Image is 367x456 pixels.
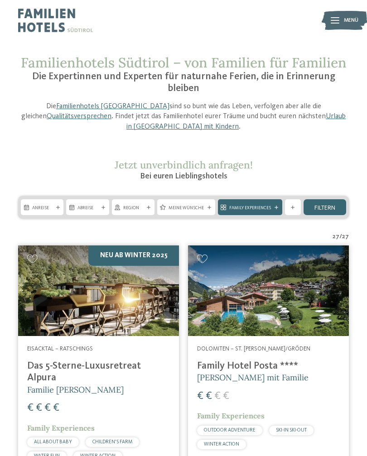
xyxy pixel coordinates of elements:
[314,205,335,211] span: filtern
[223,391,229,402] span: €
[322,9,367,32] img: Familienhotels Südtirol
[47,113,111,120] a: Qualitätsversprechen
[204,428,256,433] span: OUTDOOR ADVENTURE
[27,346,93,352] span: Eisacktal – Ratschings
[36,403,42,413] span: €
[342,232,349,241] span: 27
[140,172,227,180] span: Bei euren Lieblingshotels
[197,346,310,352] span: Dolomiten – St. [PERSON_NAME]/Gröden
[27,384,124,395] span: Familie [PERSON_NAME]
[276,428,307,433] span: SKI-IN SKI-OUT
[92,440,132,445] span: CHILDREN’S FARM
[77,205,97,211] span: Abreise
[34,440,72,445] span: ALL ABOUT BABY
[344,17,358,24] span: Menü
[126,113,346,130] a: Urlaub in [GEOGRAPHIC_DATA] mit Kindern
[197,360,340,372] h4: Family Hotel Posta ****
[32,72,335,93] span: Die Expertinnen und Experten für naturnahe Ferien, die in Erinnerung bleiben
[214,391,221,402] span: €
[21,54,347,71] span: Familienhotels Südtirol – von Familien für Familien
[123,205,143,211] span: Region
[115,158,253,171] span: Jetzt unverbindlich anfragen!
[18,101,349,132] p: Die sind so bunt wie das Leben, verfolgen aber alle die gleichen . Findet jetzt das Familienhotel...
[229,205,271,211] span: Family Experiences
[197,372,309,383] span: [PERSON_NAME] mit Familie
[206,391,212,402] span: €
[27,360,170,384] h4: Das 5-Sterne-Luxusretreat Alpura
[56,103,169,110] a: Familienhotels [GEOGRAPHIC_DATA]
[204,442,239,447] span: WINTER ACTION
[197,411,265,420] span: Family Experiences
[27,423,95,432] span: Family Experiences
[339,232,342,241] span: /
[27,403,34,413] span: €
[333,232,339,241] span: 27
[53,403,59,413] span: €
[197,391,203,402] span: €
[169,205,204,211] span: Meine Wünsche
[44,403,51,413] span: €
[32,205,52,211] span: Anreise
